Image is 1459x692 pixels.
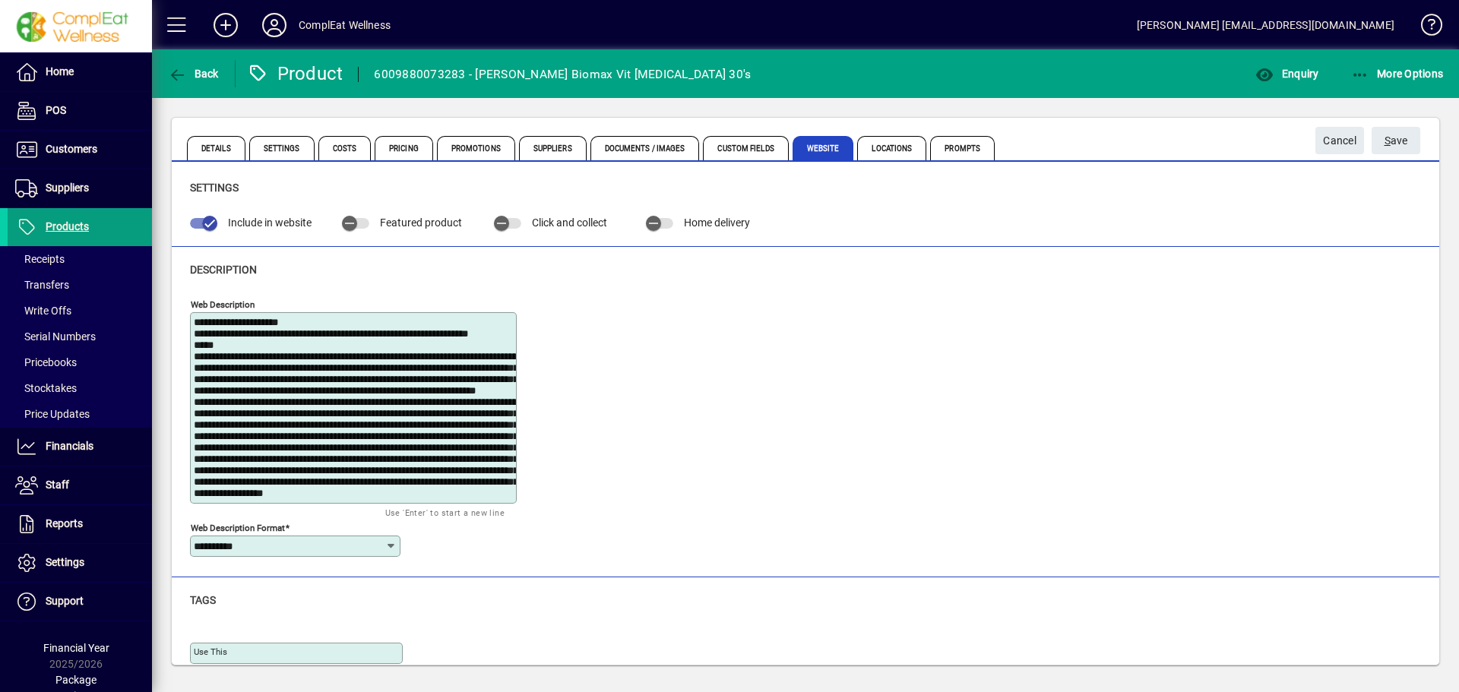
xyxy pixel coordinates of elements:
a: Financials [8,428,152,466]
span: Receipts [15,253,65,265]
a: Transfers [8,272,152,298]
a: Staff [8,466,152,504]
span: Documents / Images [590,136,700,160]
span: Costs [318,136,372,160]
button: Cancel [1315,127,1364,154]
span: Stocktakes [15,382,77,394]
button: More Options [1347,60,1448,87]
a: Knowledge Base [1410,3,1440,52]
span: Financials [46,440,93,452]
a: Serial Numbers [8,324,152,349]
span: Settings [46,556,84,568]
mat-label: Web Description [191,299,255,309]
span: Pricing [375,136,433,160]
a: Pricebooks [8,349,152,375]
span: Include in website [228,216,312,229]
mat-label: Web Description Format [191,522,285,532]
span: Featured product [380,216,462,229]
span: Promotions [437,136,515,160]
span: Locations [857,136,926,160]
a: Stocktakes [8,375,152,401]
span: Enquiry [1255,68,1318,80]
span: Click and collect [532,216,607,229]
span: Details [187,136,245,160]
span: Suppliers [519,136,587,160]
span: Price Updates [15,408,90,420]
span: Customers [46,143,97,155]
a: Home [8,53,152,91]
span: Pricebooks [15,356,77,368]
div: Product [247,62,343,86]
span: Staff [46,479,69,491]
a: Reports [8,505,152,543]
button: Enquiry [1252,60,1322,87]
a: Settings [8,544,152,582]
span: Reports [46,517,83,529]
button: Save [1372,127,1420,154]
span: Financial Year [43,642,109,654]
span: S [1385,134,1391,147]
span: Serial Numbers [15,330,96,343]
span: Website [793,136,854,160]
a: Customers [8,131,152,169]
button: Profile [250,11,299,39]
app-page-header-button: Back [152,60,236,87]
div: 6009880073283 - [PERSON_NAME] Biomax Vit [MEDICAL_DATA] 30's [374,62,751,87]
a: Suppliers [8,169,152,207]
span: Tags [190,594,216,606]
div: ComplEat Wellness [299,13,391,37]
span: Prompts [930,136,995,160]
span: Write Offs [15,305,71,317]
span: Home [46,65,74,77]
span: Cancel [1323,128,1356,153]
span: Suppliers [46,182,89,194]
button: Add [201,11,250,39]
div: [PERSON_NAME] [EMAIL_ADDRESS][DOMAIN_NAME] [1137,13,1394,37]
a: POS [8,92,152,130]
span: Home delivery [684,216,750,229]
span: More Options [1351,68,1444,80]
span: Transfers [15,279,69,291]
a: Support [8,583,152,621]
mat-label: Use This [194,646,227,657]
span: Support [46,595,84,607]
span: Package [55,674,97,686]
span: ave [1385,128,1408,153]
span: Products [46,220,89,232]
span: Settings [190,182,239,194]
button: Back [164,60,223,87]
mat-hint: Use 'Enter' to start a new line [385,504,505,521]
span: Back [168,68,219,80]
span: Settings [249,136,315,160]
span: Description [190,264,257,276]
a: Receipts [8,246,152,272]
a: Price Updates [8,401,152,427]
span: POS [46,104,66,116]
span: Custom Fields [703,136,788,160]
a: Write Offs [8,298,152,324]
